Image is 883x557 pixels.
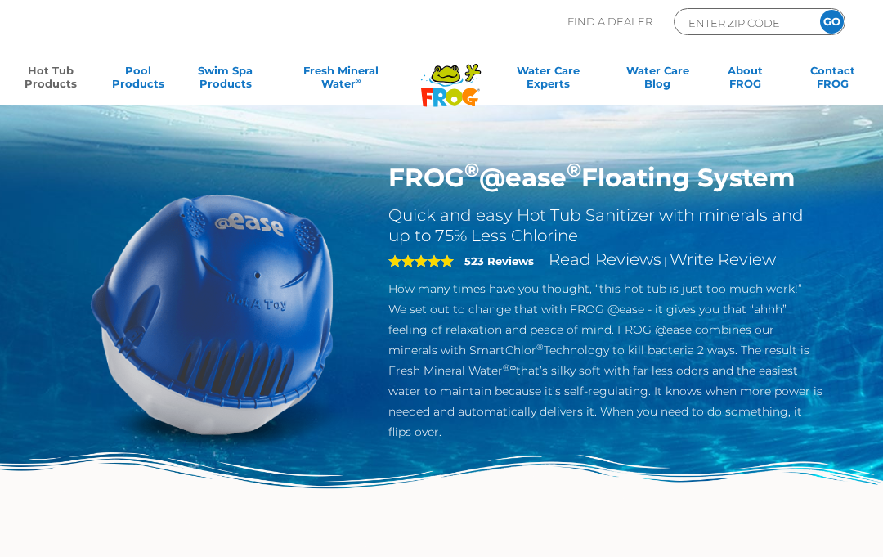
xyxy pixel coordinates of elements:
[388,205,822,246] h2: Quick and easy Hot Tub Sanitizer with minerals and up to 75% Less Chlorine
[664,254,667,267] span: |
[670,249,776,269] a: Write Review
[191,64,259,97] a: Swim SpaProducts
[820,10,844,34] input: GO
[503,362,517,373] sup: ®∞
[279,64,403,97] a: Fresh MineralWater∞
[549,249,661,269] a: Read Reviews
[624,64,692,97] a: Water CareBlog
[567,158,581,182] sup: ®
[536,342,544,353] sup: ®
[464,254,534,267] strong: 523 Reviews
[464,158,479,182] sup: ®
[567,8,652,35] p: Find A Dealer
[711,64,779,97] a: AboutFROG
[388,162,822,193] h1: FROG @ease Floating System
[104,64,172,97] a: PoolProducts
[356,76,361,85] sup: ∞
[16,64,84,97] a: Hot TubProducts
[388,279,822,442] p: How many times have you thought, “this hot tub is just too much work!” We set out to change that ...
[412,43,490,107] img: Frog Products Logo
[388,254,454,267] span: 5
[61,162,364,465] img: hot-tub-product-atease-system.png
[799,64,867,97] a: ContactFROG
[492,64,604,97] a: Water CareExperts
